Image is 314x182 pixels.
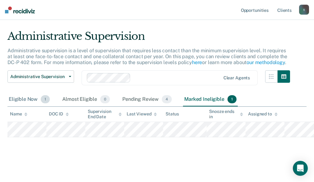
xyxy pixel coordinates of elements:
span: 1 [41,95,50,103]
span: 0 [100,95,110,103]
span: 4 [162,95,172,103]
div: Eligible Now1 [7,93,51,106]
a: here [192,59,202,65]
span: Administrative Supervision [10,74,66,79]
div: Assigned to [248,111,277,117]
button: Administrative Supervision [7,70,74,83]
div: Name [10,111,27,117]
div: Pending Review4 [121,93,173,106]
a: our methodology [246,59,285,65]
div: Status [166,111,179,117]
div: DOC ID [49,111,69,117]
div: Supervision End Date [88,109,122,119]
div: Clear agents [223,75,250,81]
div: Last Viewed [127,111,157,117]
div: Open Intercom Messenger [293,161,308,176]
div: Administrative Supervision [7,30,290,48]
div: Almost Eligible0 [61,93,111,106]
div: Snooze ends in [209,109,243,119]
img: Recidiviz [5,7,35,13]
p: Administrative supervision is a level of supervision that requires less contact than the minimum ... [7,48,287,65]
div: Marked Ineligible1 [183,93,238,106]
span: 1 [227,95,237,103]
button: t [299,5,309,15]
